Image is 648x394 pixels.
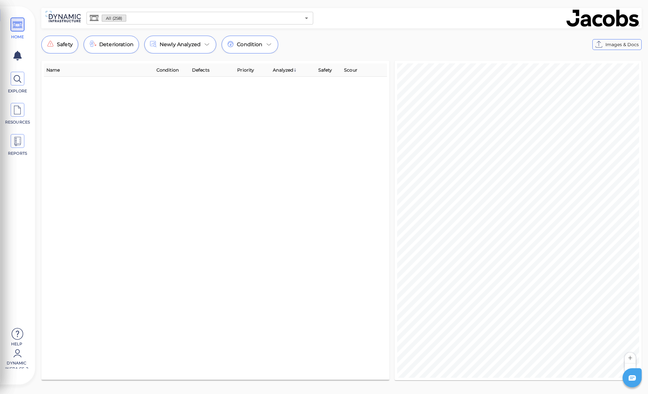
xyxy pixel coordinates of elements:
span: REPORTS [4,151,31,156]
span: Condition [237,41,262,48]
span: All (258) [102,15,126,21]
span: RESOURCES [4,119,31,125]
button: Zoom in [625,353,636,363]
span: Analyzed [273,66,297,74]
span: Condition [156,66,179,74]
span: EXPLORE [4,88,31,94]
span: Defects [192,66,210,74]
span: Safety [57,41,73,48]
span: Images & Docs [605,41,639,48]
button: Open [302,14,311,23]
button: Images & Docs [592,39,642,50]
span: Deterioration [99,41,134,48]
a: RESOURCES [3,103,32,125]
a: REPORTS [3,134,32,156]
canvas: Map [397,63,639,378]
span: Priority [237,66,254,74]
span: Safety [318,66,332,74]
span: Help [3,341,30,346]
img: sort_z_to_a [293,68,297,72]
span: Scour [344,66,357,74]
button: Zoom out [625,363,636,374]
span: HOME [4,34,31,40]
span: Newly Analyzed [160,41,201,48]
span: Name [46,66,60,74]
span: Dynamic Infra CS-2 [3,360,30,369]
a: HOME [3,18,32,40]
a: EXPLORE [3,72,32,94]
